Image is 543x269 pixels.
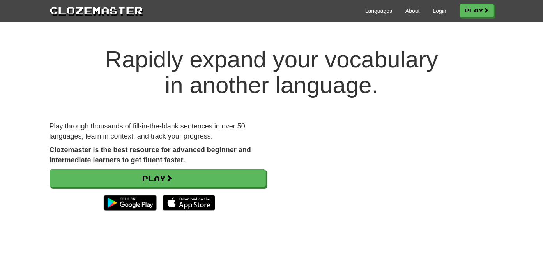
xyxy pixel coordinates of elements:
[50,121,266,141] p: Play through thousands of fill-in-the-blank sentences in over 50 languages, learn in context, and...
[50,169,266,187] a: Play
[460,4,494,17] a: Play
[433,7,446,15] a: Login
[405,7,420,15] a: About
[100,191,160,214] img: Get it on Google Play
[163,195,215,211] img: Download_on_the_App_Store_Badge_US-UK_135x40-25178aeef6eb6b83b96f5f2d004eda3bffbb37122de64afbaef7...
[50,146,251,164] strong: Clozemaster is the best resource for advanced beginner and intermediate learners to get fluent fa...
[50,3,143,18] a: Clozemaster
[365,7,392,15] a: Languages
